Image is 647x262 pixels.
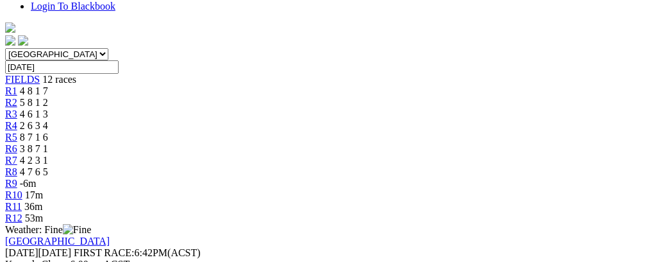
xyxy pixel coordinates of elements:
span: -6m [20,178,37,189]
a: R5 [5,132,17,143]
span: 8 7 1 6 [20,132,48,143]
a: R11 [5,201,22,212]
a: R4 [5,120,17,131]
img: twitter.svg [18,35,28,46]
a: R8 [5,166,17,177]
a: R2 [5,97,17,108]
span: 3 8 7 1 [20,143,48,154]
span: 4 6 1 3 [20,109,48,119]
span: 4 8 1 7 [20,85,48,96]
span: [DATE] [5,247,38,258]
a: R3 [5,109,17,119]
span: [DATE] [5,247,71,258]
a: R12 [5,213,22,223]
span: 17m [25,189,43,200]
input: Select date [5,60,119,74]
a: Login To Blackbook [31,1,115,12]
span: 5 8 1 2 [20,97,48,108]
span: 2 6 3 4 [20,120,48,131]
a: FIELDS [5,74,40,85]
a: [GEOGRAPHIC_DATA] [5,236,110,247]
span: 36m [24,201,42,212]
img: logo-grsa-white.png [5,22,15,33]
a: R1 [5,85,17,96]
span: Weather: Fine [5,224,91,235]
span: 6:42PM(ACST) [74,247,201,258]
img: facebook.svg [5,35,15,46]
a: R7 [5,155,17,166]
a: R6 [5,143,17,154]
span: 53m [25,213,43,223]
span: 4 7 6 5 [20,166,48,177]
span: FIRST RACE: [74,247,134,258]
span: 4 2 3 1 [20,155,48,166]
img: Fine [63,224,91,236]
span: 12 races [42,74,76,85]
a: R9 [5,178,17,189]
a: R10 [5,189,22,200]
